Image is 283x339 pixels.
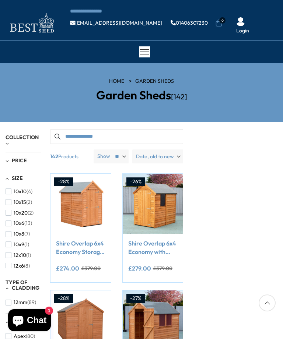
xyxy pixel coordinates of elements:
span: Products [47,149,91,163]
button: 10x9 [6,239,29,250]
span: 12x6 [14,263,24,269]
button: 10x20 [6,208,34,218]
span: (7) [24,231,30,237]
div: -28% [54,177,73,186]
label: Date, old to new [132,149,183,163]
span: (89) [27,299,36,306]
span: 10x9 [14,241,24,248]
span: Size [12,175,23,181]
button: 12mm [6,297,36,308]
a: Shire Overlap 6x4 Economy with Window Storage Shed [128,239,177,256]
inbox-online-store-chat: Shopify online store chat [6,309,53,333]
ins: £279.00 [128,265,151,271]
span: 10x6 [14,220,24,226]
h2: Garden Sheds [53,89,230,102]
button: 12x10 [6,250,31,261]
del: £379.00 [81,266,101,271]
input: Search products [50,129,183,144]
span: 10x15 [14,199,26,205]
button: 10x8 [6,229,30,239]
span: (13) [24,220,32,226]
span: (1) [26,252,31,258]
span: Type of Cladding [6,279,39,291]
button: 10x10 [6,186,32,197]
span: (1) [24,241,29,248]
span: 10x8 [14,231,24,237]
span: 12x10 [14,252,26,258]
a: Shire Overlap 6x4 Economy Storage Shed [56,239,105,256]
span: Price [12,157,27,164]
span: 10x10 [14,188,27,195]
div: -28% [54,294,73,303]
ins: £274.00 [56,265,79,271]
label: Show [97,153,110,160]
a: Login [236,27,249,35]
button: 10x15 [6,197,32,208]
img: User Icon [236,17,245,26]
a: [EMAIL_ADDRESS][DOMAIN_NAME] [70,20,162,25]
span: (2) [28,210,34,216]
a: Garden Sheds [135,78,174,85]
button: 10x6 [6,218,32,229]
span: (2) [26,199,32,205]
img: logo [6,11,57,35]
span: Date, old to new [136,149,174,163]
span: 10x20 [14,210,28,216]
span: Collection [6,134,39,141]
img: Shire Overlap 6x4 Economy with Window Storage Shed - Best Shed [123,174,183,234]
b: 142 [50,149,58,163]
a: HOME [109,78,124,85]
span: 0 [219,17,226,24]
div: -27% [126,294,145,303]
div: -26% [126,177,145,186]
span: 12mm [14,299,27,306]
a: 0 [215,20,223,27]
button: 12x6 [6,261,30,271]
span: (4) [27,188,32,195]
a: 01406307230 [171,20,208,25]
span: [142] [171,92,187,101]
span: (8) [24,263,30,269]
img: Shire Overlap 6x4 Economy Storage Shed - Best Shed [50,174,111,234]
del: £379.00 [153,266,172,271]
